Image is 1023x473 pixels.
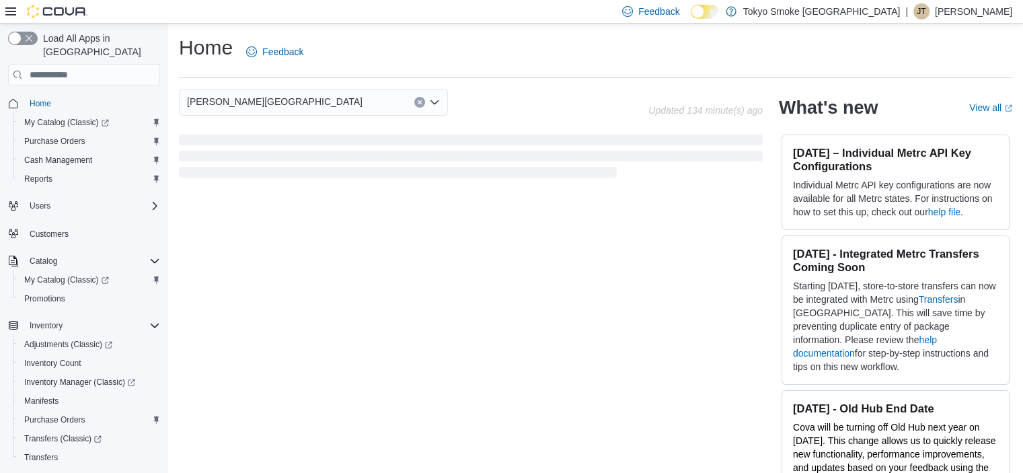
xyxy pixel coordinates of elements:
[793,279,998,373] p: Starting [DATE], store-to-store transfers can now be integrated with Metrc using in [GEOGRAPHIC_D...
[27,5,87,18] img: Cova
[30,256,57,266] span: Catalog
[19,412,160,428] span: Purchase Orders
[19,272,160,288] span: My Catalog (Classic)
[919,294,958,305] a: Transfers
[38,32,160,59] span: Load All Apps in [GEOGRAPHIC_DATA]
[691,5,719,19] input: Dark Mode
[13,429,165,448] a: Transfers (Classic)
[19,152,160,168] span: Cash Management
[913,3,930,20] div: Julie Thorkelson
[19,412,91,428] a: Purchase Orders
[24,198,56,214] button: Users
[19,133,160,149] span: Purchase Orders
[24,358,81,369] span: Inventory Count
[179,137,763,180] span: Loading
[793,334,937,359] a: help documentation
[24,318,68,334] button: Inventory
[13,335,165,354] a: Adjustments (Classic)
[24,433,102,444] span: Transfers (Classic)
[24,253,160,269] span: Catalog
[779,97,878,118] h2: What's new
[917,3,925,20] span: JT
[793,178,998,219] p: Individual Metrc API key configurations are now available for all Metrc states. For instructions ...
[13,132,165,151] button: Purchase Orders
[24,396,59,406] span: Manifests
[19,152,98,168] a: Cash Management
[935,3,1012,20] p: [PERSON_NAME]
[793,247,998,274] h3: [DATE] - Integrated Metrc Transfers Coming Soon
[19,393,64,409] a: Manifests
[3,94,165,113] button: Home
[3,316,165,335] button: Inventory
[24,226,74,242] a: Customers
[19,374,141,390] a: Inventory Manager (Classic)
[13,373,165,392] a: Inventory Manager (Classic)
[24,452,58,463] span: Transfers
[24,155,92,166] span: Cash Management
[24,293,65,304] span: Promotions
[19,291,71,307] a: Promotions
[19,133,91,149] a: Purchase Orders
[19,449,63,466] a: Transfers
[24,117,109,128] span: My Catalog (Classic)
[3,252,165,270] button: Catalog
[13,354,165,373] button: Inventory Count
[19,355,160,371] span: Inventory Count
[1004,104,1012,112] svg: External link
[414,97,425,108] button: Clear input
[24,95,160,112] span: Home
[241,38,309,65] a: Feedback
[19,355,87,371] a: Inventory Count
[24,275,109,285] span: My Catalog (Classic)
[19,393,160,409] span: Manifests
[19,374,160,390] span: Inventory Manager (Classic)
[19,114,114,131] a: My Catalog (Classic)
[24,198,160,214] span: Users
[24,377,135,388] span: Inventory Manager (Classic)
[743,3,901,20] p: Tokyo Smoke [GEOGRAPHIC_DATA]
[24,339,112,350] span: Adjustments (Classic)
[13,270,165,289] a: My Catalog (Classic)
[19,431,107,447] a: Transfers (Classic)
[24,318,160,334] span: Inventory
[24,225,160,242] span: Customers
[24,414,85,425] span: Purchase Orders
[13,410,165,429] button: Purchase Orders
[13,289,165,308] button: Promotions
[19,431,160,447] span: Transfers (Classic)
[638,5,679,18] span: Feedback
[24,136,85,147] span: Purchase Orders
[793,146,998,173] h3: [DATE] – Individual Metrc API Key Configurations
[30,201,50,211] span: Users
[13,151,165,170] button: Cash Management
[793,402,998,415] h3: [DATE] - Old Hub End Date
[928,207,960,217] a: help file
[969,102,1012,113] a: View allExternal link
[19,336,160,353] span: Adjustments (Classic)
[30,98,51,109] span: Home
[3,196,165,215] button: Users
[24,96,56,112] a: Home
[3,223,165,243] button: Customers
[19,336,118,353] a: Adjustments (Classic)
[19,114,160,131] span: My Catalog (Classic)
[19,171,58,187] a: Reports
[187,94,363,110] span: [PERSON_NAME][GEOGRAPHIC_DATA]
[19,272,114,288] a: My Catalog (Classic)
[24,174,52,184] span: Reports
[429,97,440,108] button: Open list of options
[262,45,303,59] span: Feedback
[13,113,165,132] a: My Catalog (Classic)
[24,253,63,269] button: Catalog
[19,291,160,307] span: Promotions
[13,448,165,467] button: Transfers
[30,229,69,240] span: Customers
[13,392,165,410] button: Manifests
[13,170,165,188] button: Reports
[19,449,160,466] span: Transfers
[648,105,763,116] p: Updated 134 minute(s) ago
[179,34,233,61] h1: Home
[30,320,63,331] span: Inventory
[905,3,908,20] p: |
